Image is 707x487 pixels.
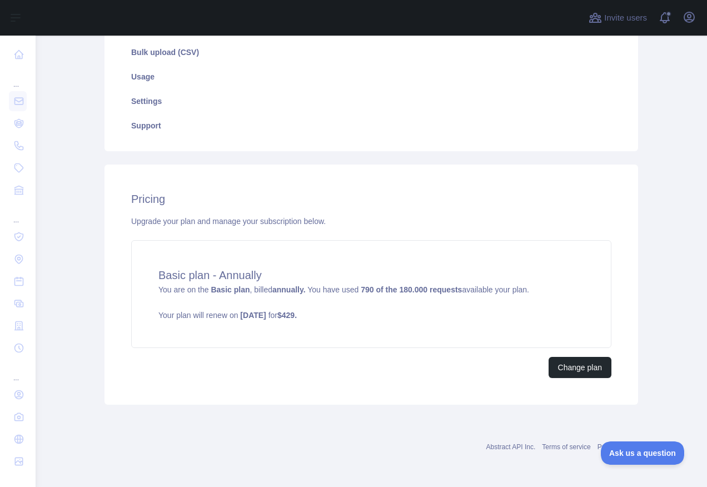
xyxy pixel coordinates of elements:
a: Bulk upload (CSV) [118,40,625,64]
span: Invite users [604,12,647,24]
strong: $ 429 . [277,311,297,320]
button: Invite users [586,9,649,27]
h4: Basic plan - Annually [158,267,584,283]
strong: 790 of the 180.000 requests [361,285,462,294]
h2: Pricing [131,191,611,207]
span: You are on the , billed You have used available your plan. [158,285,584,321]
a: Settings [118,89,625,113]
strong: [DATE] [240,311,266,320]
a: Usage [118,64,625,89]
a: Abstract API Inc. [486,443,536,451]
div: Upgrade your plan and manage your subscription below. [131,216,611,227]
div: ... [9,67,27,89]
a: Support [118,113,625,138]
a: Privacy policy [598,443,638,451]
div: ... [9,202,27,225]
div: ... [9,360,27,382]
strong: annually. [272,285,306,294]
iframe: Toggle Customer Support [601,441,685,465]
p: Your plan will renew on for [158,310,584,321]
strong: Basic plan [211,285,250,294]
a: Terms of service [542,443,590,451]
button: Change plan [549,357,611,378]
